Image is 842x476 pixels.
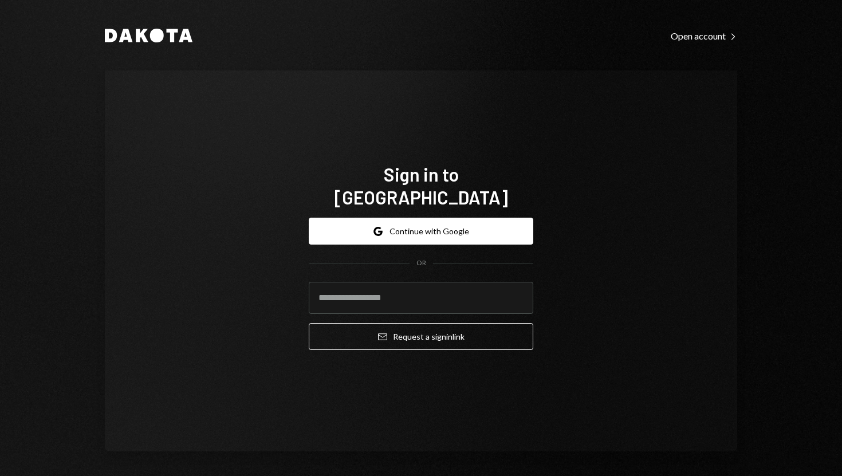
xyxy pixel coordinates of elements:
[309,323,533,350] button: Request a signinlink
[671,30,737,42] div: Open account
[671,29,737,42] a: Open account
[309,163,533,209] h1: Sign in to [GEOGRAPHIC_DATA]
[416,258,426,268] div: OR
[309,218,533,245] button: Continue with Google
